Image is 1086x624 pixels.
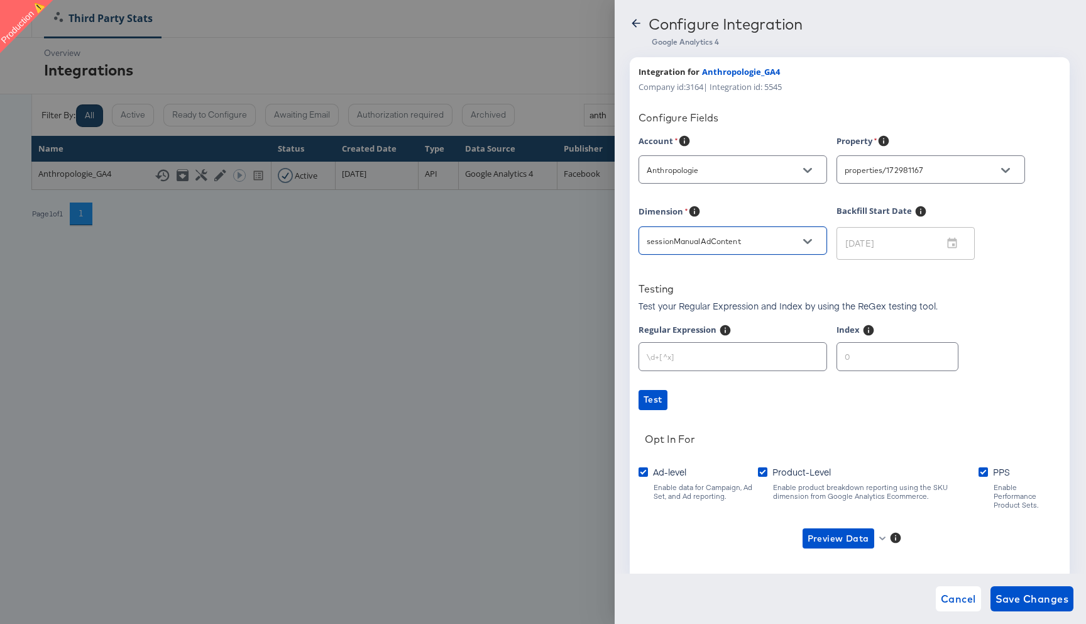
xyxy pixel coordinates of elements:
button: Save Changes [990,586,1074,611]
div: Testing [639,282,674,295]
span: Save Changes [995,590,1069,608]
label: Dimension [639,205,688,221]
input: Select... [842,163,1000,177]
label: Property [836,135,877,150]
input: 0 [837,338,958,365]
span: Cancel [941,590,976,608]
a: Test [639,390,1061,410]
span: Test [644,392,662,408]
button: Cancel [936,586,981,611]
div: Enable data for Campaign, Ad Set, and Ad reporting. [653,483,758,501]
div: Enable Performance Product Sets. [993,483,1061,510]
button: Open [798,161,817,180]
span: Anthropologie_GA4 [702,66,780,78]
button: Preview Data [798,528,889,549]
button: Preview Data [803,528,874,549]
label: Regular Expression [639,324,716,340]
span: Integration for [639,66,699,78]
input: Select... [644,163,802,177]
label: Index [836,324,860,340]
label: Account [639,135,678,150]
input: \d+[^x] [639,338,826,365]
label: Backfill Start Date [836,205,912,228]
div: Configure Integration [649,15,803,33]
input: Select... [644,234,802,248]
span: Ad-level [653,465,686,478]
span: Preview Data [808,531,869,547]
button: Open [996,161,1015,180]
span: Product-Level [772,465,831,478]
div: Opt In For [645,433,695,445]
div: Enable product breakdown reporting using the SKU dimension from Google Analytics Ecommerce. [772,483,979,501]
button: Test [639,390,667,410]
span: PPS [993,465,1010,478]
p: Test your Regular Expression and Index by using the ReGex testing tool. [639,299,938,312]
button: Open [798,232,817,251]
div: Configure Fields [639,111,1061,124]
div: Google Analytics 4 [652,37,1071,47]
span: Company id: 3164 | Integration id: 5545 [639,81,782,93]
